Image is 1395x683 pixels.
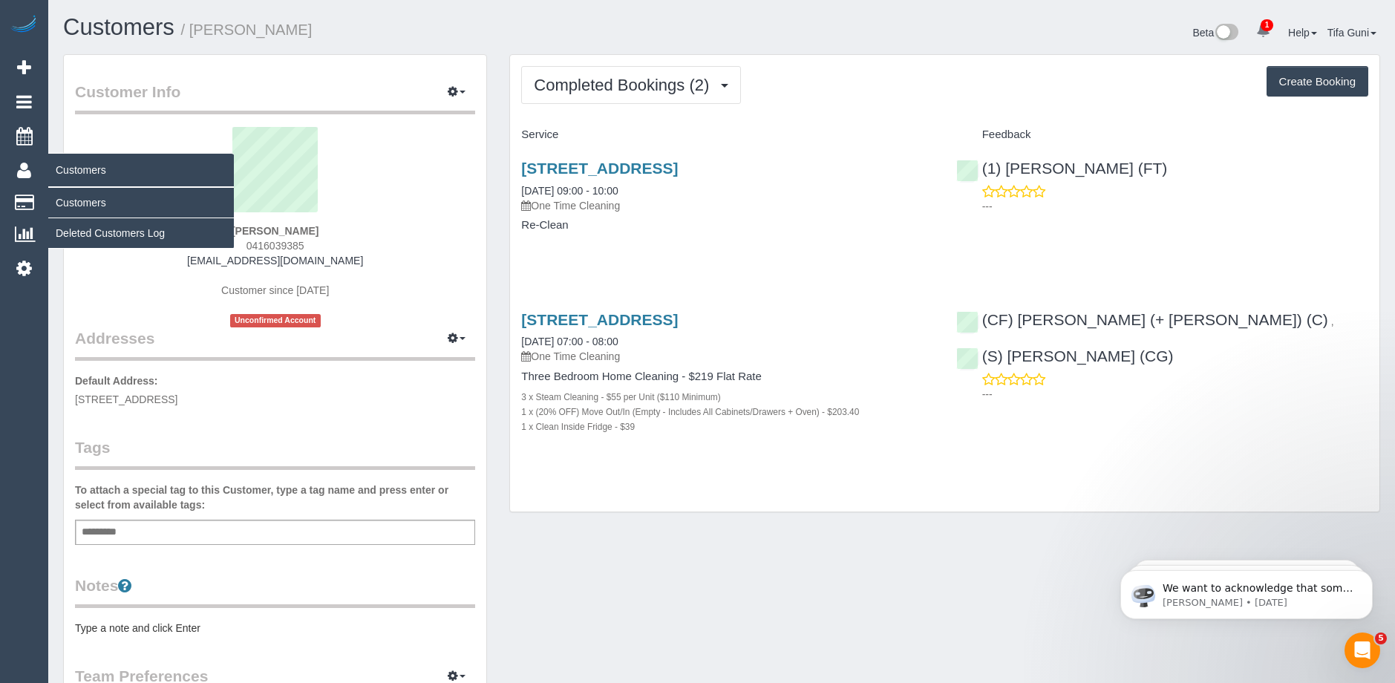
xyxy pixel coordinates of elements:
[956,128,1368,141] h4: Feedback
[1327,27,1376,39] a: Tifa Guni
[521,370,933,383] h4: Three Bedroom Home Cleaning - $219 Flat Rate
[232,225,318,237] strong: [PERSON_NAME]
[521,66,741,104] button: Completed Bookings (2)
[1192,27,1238,39] a: Beta
[230,314,321,327] span: Unconfirmed Account
[63,14,174,40] a: Customers
[1288,27,1317,39] a: Help
[181,22,313,38] small: / [PERSON_NAME]
[956,347,1174,365] a: (S) [PERSON_NAME] (CG)
[75,437,475,470] legend: Tags
[1214,24,1238,43] img: New interface
[1098,539,1395,643] iframe: Intercom notifications message
[221,284,329,296] span: Customer since [DATE]
[65,57,256,71] p: Message from Ellie, sent 6d ago
[521,336,618,347] a: [DATE] 07:00 - 08:00
[1249,15,1278,48] a: 1
[48,188,234,218] a: Customers
[1331,316,1334,327] span: ,
[956,160,1168,177] a: (1) [PERSON_NAME] (FT)
[246,240,304,252] span: 0416039385
[1267,66,1368,97] button: Create Booking
[75,393,177,405] span: [STREET_ADDRESS]
[1375,633,1387,644] span: 5
[1261,19,1273,31] span: 1
[9,15,39,36] img: Automaid Logo
[48,187,234,249] ul: Customers
[1345,633,1380,668] iframe: Intercom live chat
[521,185,618,197] a: [DATE] 09:00 - 10:00
[534,76,716,94] span: Completed Bookings (2)
[75,81,475,114] legend: Customer Info
[521,422,635,432] small: 1 x Clean Inside Fridge - $39
[75,483,475,512] label: To attach a special tag to this Customer, type a tag name and press enter or select from availabl...
[75,575,475,608] legend: Notes
[982,387,1368,402] p: ---
[75,621,475,635] pre: Type a note and click Enter
[48,218,234,248] a: Deleted Customers Log
[521,198,933,213] p: One Time Cleaning
[521,349,933,364] p: One Time Cleaning
[521,160,678,177] a: [STREET_ADDRESS]
[982,199,1368,214] p: ---
[521,219,933,232] h4: Re-Clean
[521,311,678,328] a: [STREET_ADDRESS]
[187,255,363,267] a: [EMAIL_ADDRESS][DOMAIN_NAME]
[48,153,234,187] span: Customers
[956,311,1328,328] a: (CF) [PERSON_NAME] (+ [PERSON_NAME]) (C)
[521,392,720,402] small: 3 x Steam Cleaning - $55 per Unit ($110 Minimum)
[65,43,255,246] span: We want to acknowledge that some users may be experiencing lag or slower performance in our softw...
[75,373,158,388] label: Default Address:
[521,128,933,141] h4: Service
[521,407,859,417] small: 1 x (20% OFF) Move Out/In (Empty - Includes All Cabinets/Drawers + Oven) - $203.40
